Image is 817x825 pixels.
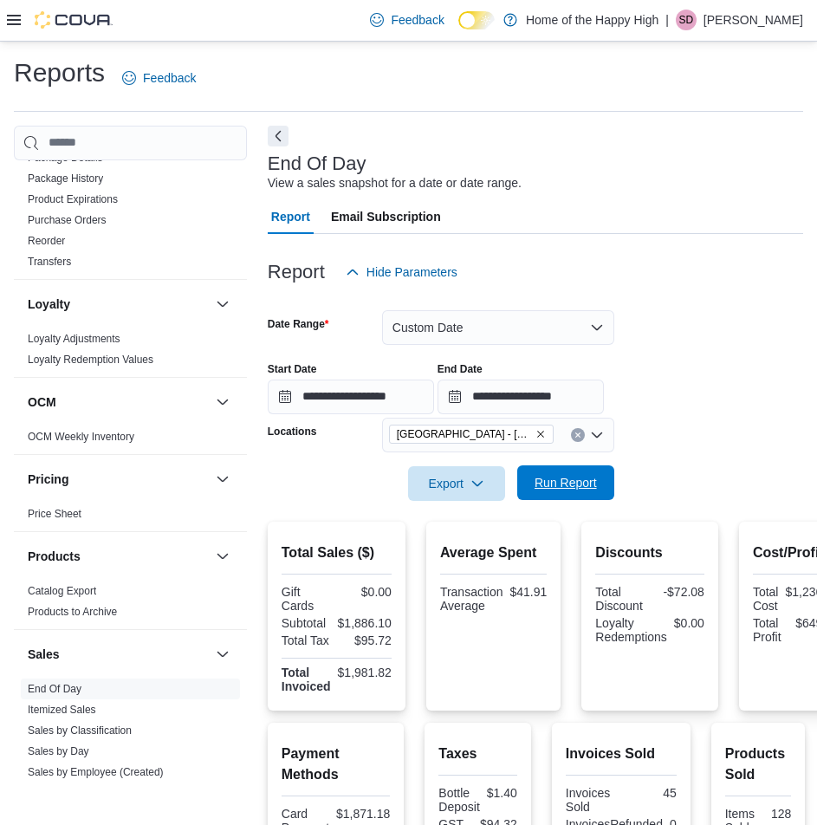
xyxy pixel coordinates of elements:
[28,766,164,778] a: Sales by Employee (Created)
[28,606,117,618] a: Products to Archive
[28,471,209,488] button: Pricing
[762,807,791,821] div: 128
[268,174,522,192] div: View a sales snapshot for a date or date range.
[28,256,71,268] a: Transfers
[438,786,479,814] div: Bottle Deposit
[363,3,451,37] a: Feedback
[28,507,81,521] span: Price Sheet
[268,317,329,331] label: Date Range
[268,362,317,376] label: Start Date
[28,605,117,619] span: Products to Archive
[28,213,107,227] span: Purchase Orders
[590,428,604,442] button: Open list of options
[14,55,105,90] h1: Reports
[653,585,704,599] div: -$72.08
[28,765,164,779] span: Sales by Employee (Created)
[571,428,585,442] button: Clear input
[28,172,103,185] a: Package History
[271,199,310,234] span: Report
[526,10,658,30] p: Home of the Happy High
[725,744,792,785] h2: Products Sold
[28,682,81,696] span: End Of Day
[28,508,81,520] a: Price Sheet
[28,471,68,488] h3: Pricing
[595,616,667,644] div: Loyalty Redemptions
[282,585,334,613] div: Gift Cards
[28,234,65,248] span: Reorder
[14,426,247,454] div: OCM
[487,786,517,800] div: $1.40
[28,393,56,411] h3: OCM
[458,11,495,29] input: Dark Mode
[268,126,289,146] button: Next
[510,585,548,599] div: $41.91
[268,425,317,438] label: Locations
[704,10,803,30] p: [PERSON_NAME]
[676,10,697,30] div: Sarah Davidson
[438,380,604,414] input: Press the down key to open a popover containing a calendar.
[438,362,483,376] label: End Date
[28,646,60,663] h3: Sales
[366,263,457,281] span: Hide Parameters
[282,542,392,563] h2: Total Sales ($)
[440,542,547,563] h2: Average Spent
[282,666,331,693] strong: Total Invoiced
[28,430,134,444] span: OCM Weekly Inventory
[282,633,334,647] div: Total Tax
[28,724,132,737] span: Sales by Classification
[440,585,503,613] div: Transaction Average
[535,474,597,491] span: Run Report
[14,503,247,531] div: Pricing
[14,328,247,377] div: Loyalty
[338,616,392,630] div: $1,886.10
[28,704,96,716] a: Itemized Sales
[28,585,96,597] a: Catalog Export
[28,333,120,345] a: Loyalty Adjustments
[28,192,118,206] span: Product Expirations
[408,466,505,501] button: Export
[28,431,134,443] a: OCM Weekly Inventory
[595,585,646,613] div: Total Discount
[339,255,464,289] button: Hide Parameters
[28,548,81,565] h3: Products
[28,296,70,313] h3: Loyalty
[595,542,704,563] h2: Discounts
[674,616,704,630] div: $0.00
[268,262,325,283] h3: Report
[28,646,209,663] button: Sales
[28,724,132,737] a: Sales by Classification
[212,546,233,567] button: Products
[336,807,390,821] div: $1,871.18
[397,425,532,443] span: [GEOGRAPHIC_DATA] - [GEOGRAPHIC_DATA] - Fire & Flower
[418,466,495,501] span: Export
[212,392,233,412] button: OCM
[212,644,233,665] button: Sales
[458,29,459,30] span: Dark Mode
[391,11,444,29] span: Feedback
[28,193,118,205] a: Product Expirations
[28,214,107,226] a: Purchase Orders
[28,354,153,366] a: Loyalty Redemption Values
[28,744,89,758] span: Sales by Day
[282,616,331,630] div: Subtotal
[535,429,546,439] button: Remove Sherwood Park - Baseline Road - Fire & Flower from selection in this group
[753,585,779,613] div: Total Cost
[679,10,694,30] span: SD
[28,393,209,411] button: OCM
[665,10,669,30] p: |
[382,310,614,345] button: Custom Date
[28,296,209,313] button: Loyalty
[212,469,233,490] button: Pricing
[35,11,113,29] img: Cova
[212,294,233,315] button: Loyalty
[566,744,677,764] h2: Invoices Sold
[143,69,196,87] span: Feedback
[753,616,788,644] div: Total Profit
[268,380,434,414] input: Press the down key to open a popover containing a calendar.
[28,548,209,565] button: Products
[28,683,81,695] a: End Of Day
[340,585,392,599] div: $0.00
[517,465,614,500] button: Run Report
